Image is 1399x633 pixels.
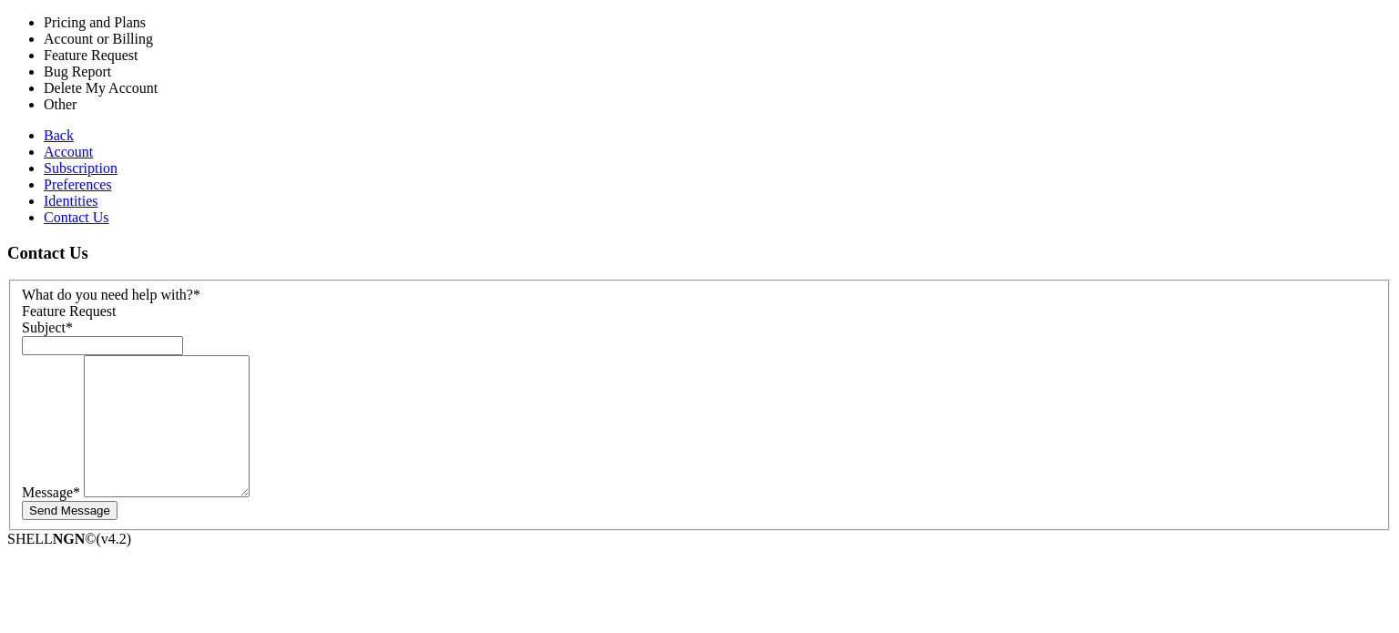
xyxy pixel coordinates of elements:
[44,160,117,176] a: Subscription
[44,144,93,159] a: Account
[44,64,386,80] li: Bug Report
[22,501,117,520] button: Send Message
[44,193,98,209] a: Identities
[44,177,112,192] a: Preferences
[44,15,386,31] li: Pricing and Plans
[22,320,73,335] label: Subject
[44,47,386,64] li: Feature Request
[44,128,74,143] a: Back
[53,531,86,546] b: NGN
[44,80,386,97] li: Delete My Account
[7,243,1392,263] h3: Contact Us
[22,287,200,302] label: What do you need help with?
[44,31,386,47] li: Account or Billing
[44,97,386,113] li: Other
[22,485,80,500] label: Message
[7,531,131,546] span: SHELL ©
[97,531,132,546] span: 4.2.0
[22,303,117,319] span: Feature Request
[44,209,109,225] a: Contact Us
[22,303,1377,320] div: Feature Request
